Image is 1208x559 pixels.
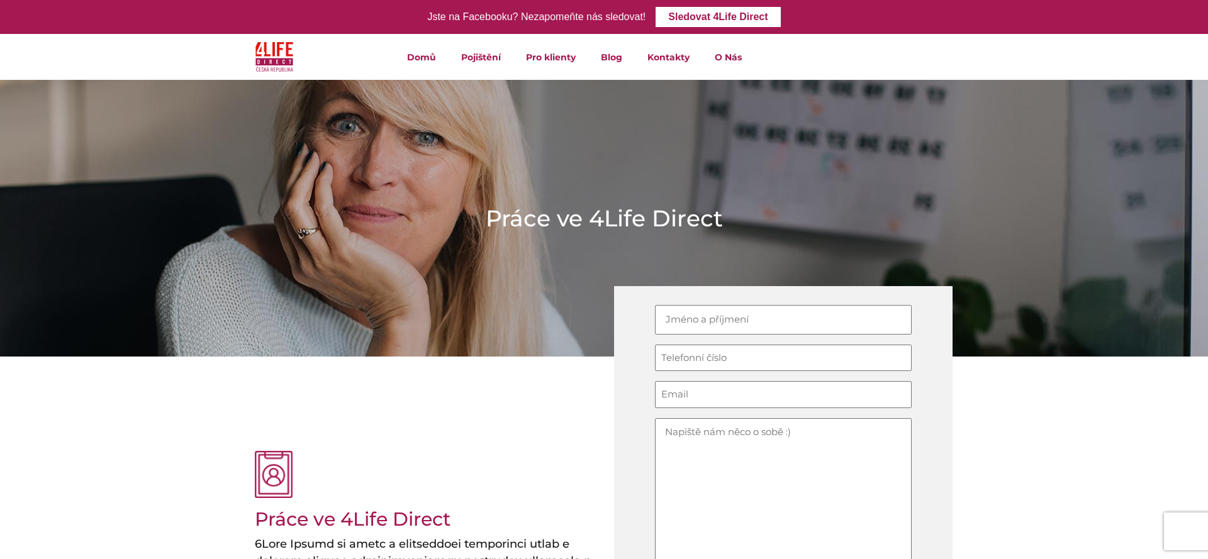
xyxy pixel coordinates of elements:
img: 4Life Direct Česká republika logo [255,39,293,75]
a: Sledovat 4Life Direct [656,7,780,27]
a: Domů [394,34,449,80]
input: Email [655,381,912,408]
div: Jste na Facebooku? Nezapomeňte nás sledovat! [427,8,646,26]
input: Telefonní číslo [655,345,912,372]
a: Blog [588,34,635,80]
h1: Práce ve 4Life Direct [486,202,723,234]
h2: Práce ve 4Life Direct [255,508,527,531]
img: osobní profil růžová ikona [255,451,293,499]
input: Jméno a příjmení [655,305,912,335]
a: Kontakty [635,34,702,80]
